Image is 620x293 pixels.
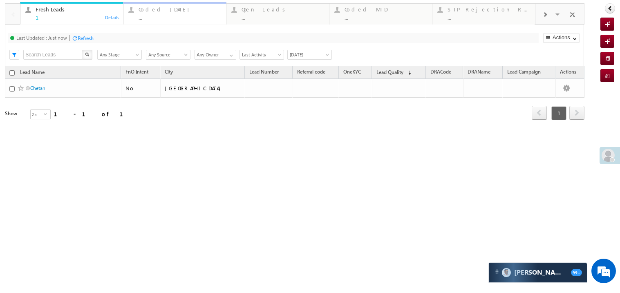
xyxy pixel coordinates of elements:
[343,69,361,75] span: OneKYC
[20,2,123,25] a: Fresh Leads1Details
[98,51,139,58] span: Any Stage
[139,14,221,20] div: ...
[448,14,530,20] div: ...
[36,14,118,20] div: 1
[345,14,427,20] div: ...
[463,67,495,78] a: DRAName
[405,69,411,76] span: (sorted descending)
[345,6,427,13] div: Coded MTD
[9,70,15,76] input: Check all records
[468,69,490,75] span: DRAName
[195,50,236,60] input: Type to Search
[242,6,324,13] div: Open Leads
[569,106,584,120] span: next
[430,69,451,75] span: DRACode
[448,6,530,13] div: STP Rejection Reason
[432,4,535,24] a: STP Rejection Reason...
[288,51,329,58] span: [DATE]
[121,67,152,78] a: FnO Intent
[287,50,332,60] a: [DATE]
[30,85,45,91] a: Chetan
[293,67,329,78] a: Referral code
[339,67,365,78] a: OneKYC
[105,13,120,21] div: Details
[195,49,235,60] div: Owner Filter
[551,106,566,120] span: 1
[165,69,173,75] span: City
[225,50,235,58] a: Show All Items
[5,110,24,117] div: Show
[44,112,50,116] span: select
[329,4,432,24] a: Coded MTD...
[54,109,133,119] div: 1 - 1 of 1
[139,6,221,13] div: Coded [DATE]
[161,67,177,78] a: City
[36,6,118,13] div: Fresh Leads
[297,69,325,75] span: Referral code
[146,50,190,60] a: Any Source
[426,67,455,78] a: DRACode
[571,269,582,276] span: 99+
[503,67,545,78] a: Lead Campaign
[494,268,500,275] img: carter-drag
[556,67,580,78] span: Actions
[372,67,415,78] a: Lead Quality (sorted descending)
[97,50,142,60] a: Any Stage
[226,4,329,24] a: Open Leads...
[16,35,67,41] div: Last Updated : Just now
[125,85,157,92] div: No
[31,110,44,119] span: 25
[532,107,547,120] a: prev
[242,14,324,20] div: ...
[125,69,148,75] span: FnO Intent
[78,35,94,41] div: Refresh
[23,50,83,60] input: Search Leads
[569,107,584,120] a: next
[240,51,281,58] span: Last Activity
[249,69,279,75] span: Lead Number
[97,49,142,60] div: Lead Stage Filter
[123,2,226,24] a: Coded [DATE]...
[239,50,284,60] a: Last Activity
[85,52,89,56] img: Search
[376,69,403,75] span: Lead Quality
[16,68,49,78] a: Lead Name
[488,262,587,283] div: carter-dragCarter[PERSON_NAME]99+
[146,49,190,60] div: Lead Source Filter
[165,85,241,92] div: [GEOGRAPHIC_DATA]
[532,106,547,120] span: prev
[543,34,580,42] button: Actions
[146,51,188,58] span: Any Source
[245,67,283,78] a: Lead Number
[507,69,541,75] span: Lead Campaign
